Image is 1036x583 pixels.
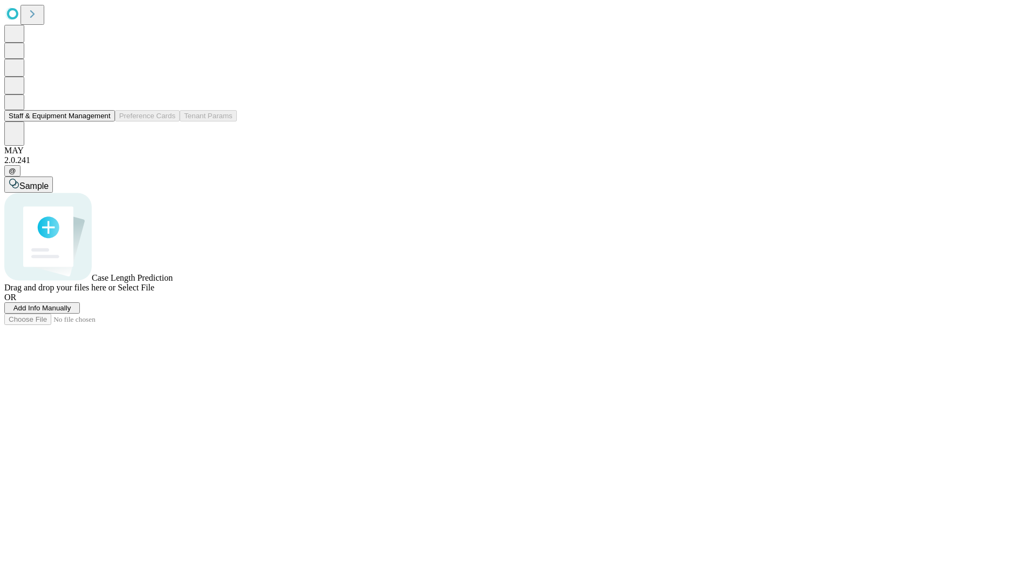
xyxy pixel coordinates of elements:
span: OR [4,293,16,302]
button: @ [4,165,21,177]
button: Preference Cards [115,110,180,121]
span: @ [9,167,16,175]
button: Add Info Manually [4,302,80,314]
span: Drag and drop your files here or [4,283,115,292]
span: Case Length Prediction [92,273,173,282]
span: Select File [118,283,154,292]
span: Sample [19,181,49,191]
button: Staff & Equipment Management [4,110,115,121]
span: Add Info Manually [13,304,71,312]
button: Tenant Params [180,110,237,121]
button: Sample [4,177,53,193]
div: 2.0.241 [4,155,1032,165]
div: MAY [4,146,1032,155]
